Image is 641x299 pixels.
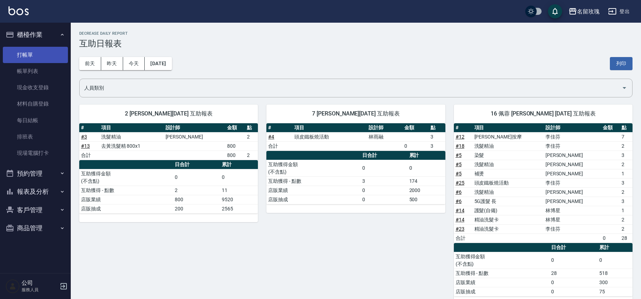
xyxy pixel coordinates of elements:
[403,141,429,151] td: 0
[245,151,258,160] td: 2
[456,171,462,176] a: #5
[3,26,68,44] button: 櫃檯作業
[99,132,164,141] td: 洗髮精油
[266,151,445,204] table: a dense table
[456,189,462,195] a: #6
[620,215,633,224] td: 2
[473,197,544,206] td: 5G護髮 長
[220,160,258,169] th: 累計
[454,123,473,132] th: #
[3,47,68,63] a: 打帳單
[548,4,562,18] button: save
[473,215,544,224] td: 精油洗髮卡
[101,57,123,70] button: 昨天
[22,280,58,287] h5: 公司
[544,206,601,215] td: 林博星
[544,178,601,187] td: 李佳芬
[454,287,550,296] td: 店販抽成
[266,176,360,186] td: 互助獲得 - 點數
[454,233,473,243] td: 合計
[367,123,403,132] th: 設計師
[79,169,173,186] td: 互助獲得金額 (不含點)
[408,195,445,204] td: 500
[79,123,258,160] table: a dense table
[544,169,601,178] td: [PERSON_NAME]
[164,132,225,141] td: [PERSON_NAME]
[456,180,464,186] a: #25
[3,96,68,112] a: 材料自購登錄
[266,186,360,195] td: 店販業績
[462,110,624,117] span: 16 佩蓉 [PERSON_NAME] [DATE] 互助報表
[429,132,445,141] td: 3
[403,123,429,132] th: 金額
[79,151,99,160] td: 合計
[367,132,403,141] td: 林雨融
[597,252,633,269] td: 0
[408,160,445,176] td: 0
[549,278,597,287] td: 0
[544,187,601,197] td: [PERSON_NAME]
[620,169,633,178] td: 1
[620,132,633,141] td: 7
[620,206,633,215] td: 1
[123,57,145,70] button: 今天
[610,57,633,70] button: 列印
[620,141,633,151] td: 2
[473,160,544,169] td: 洗髮精油
[454,243,633,297] table: a dense table
[597,278,633,287] td: 300
[456,143,464,149] a: #18
[360,186,408,195] td: 0
[293,132,367,141] td: 頭皮鐵板燒活動
[3,164,68,183] button: 預約管理
[99,123,164,132] th: 項目
[473,187,544,197] td: 洗髮精油
[266,195,360,204] td: 店販抽成
[456,198,462,204] a: #6
[173,186,220,195] td: 2
[473,224,544,233] td: 精油洗髮卡
[245,123,258,132] th: 點
[225,141,246,151] td: 800
[456,208,464,213] a: #14
[549,287,597,296] td: 0
[620,187,633,197] td: 2
[360,195,408,204] td: 0
[3,112,68,129] a: 每日結帳
[454,269,550,278] td: 互助獲得 - 點數
[456,134,464,140] a: #12
[275,110,437,117] span: 7 [PERSON_NAME][DATE] 互助報表
[22,287,58,293] p: 服務人員
[456,226,464,232] a: #23
[225,123,246,132] th: 金額
[173,160,220,169] th: 日合計
[79,123,99,132] th: #
[266,160,360,176] td: 互助獲得金額 (不含點)
[164,123,225,132] th: 設計師
[293,123,367,132] th: 項目
[81,134,87,140] a: #3
[544,123,601,132] th: 設計師
[620,160,633,169] td: 2
[408,186,445,195] td: 2000
[597,287,633,296] td: 75
[360,176,408,186] td: 3
[620,197,633,206] td: 3
[266,123,445,151] table: a dense table
[99,141,164,151] td: 去黃洗髮精 800x1
[268,134,274,140] a: #4
[408,176,445,186] td: 174
[408,151,445,160] th: 累計
[620,178,633,187] td: 3
[266,123,293,132] th: #
[473,169,544,178] td: 補燙
[3,63,68,79] a: 帳單列表
[360,151,408,160] th: 日合計
[619,82,630,94] button: Open
[79,186,173,195] td: 互助獲得 - 點數
[473,141,544,151] td: 洗髮精油
[79,31,633,36] h2: Decrease Daily Report
[8,6,29,15] img: Logo
[220,204,258,213] td: 2565
[173,204,220,213] td: 200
